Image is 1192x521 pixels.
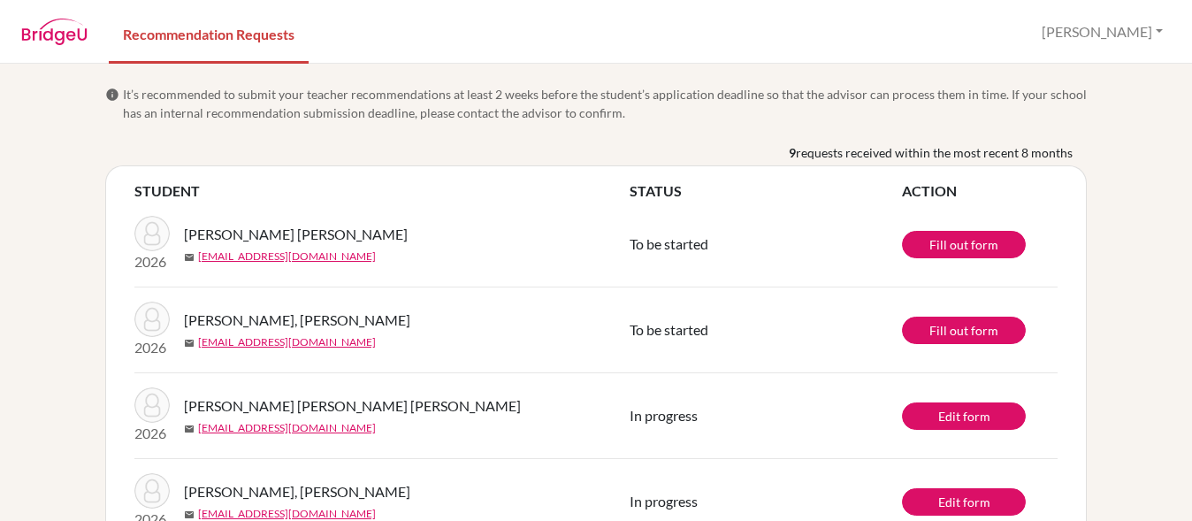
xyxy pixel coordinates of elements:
[902,180,1058,202] th: ACTION
[902,488,1026,516] a: Edit form
[109,3,309,64] a: Recommendation Requests
[134,423,170,444] p: 2026
[21,19,88,45] img: BridgeU logo
[902,402,1026,430] a: Edit form
[198,249,376,264] a: [EMAIL_ADDRESS][DOMAIN_NAME]
[630,493,698,510] span: In progress
[630,321,708,338] span: To be started
[198,334,376,350] a: [EMAIL_ADDRESS][DOMAIN_NAME]
[902,317,1026,344] a: Fill out form
[134,216,170,251] img: Reyes Penagos, María Alejandra
[198,420,376,436] a: [EMAIL_ADDRESS][DOMAIN_NAME]
[105,88,119,102] span: info
[134,337,170,358] p: 2026
[184,424,195,434] span: mail
[184,338,195,349] span: mail
[184,510,195,520] span: mail
[796,143,1073,162] span: requests received within the most recent 8 months
[134,302,170,337] img: Pedraza Vides, Gabriel Felipe
[630,407,698,424] span: In progress
[184,252,195,263] span: mail
[184,224,408,245] span: [PERSON_NAME] [PERSON_NAME]
[184,310,410,331] span: [PERSON_NAME], [PERSON_NAME]
[134,387,170,423] img: Zelaya Monrroy, Eloisa Daniela
[630,235,708,252] span: To be started
[1034,15,1171,49] button: [PERSON_NAME]
[184,481,410,502] span: [PERSON_NAME], [PERSON_NAME]
[123,85,1087,122] span: It’s recommended to submit your teacher recommendations at least 2 weeks before the student’s app...
[789,143,796,162] b: 9
[184,395,521,417] span: [PERSON_NAME] [PERSON_NAME] [PERSON_NAME]
[134,251,170,272] p: 2026
[134,180,630,202] th: STUDENT
[902,231,1026,258] a: Fill out form
[630,180,902,202] th: STATUS
[134,473,170,509] img: Sagastume Medina, Gerson Levi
